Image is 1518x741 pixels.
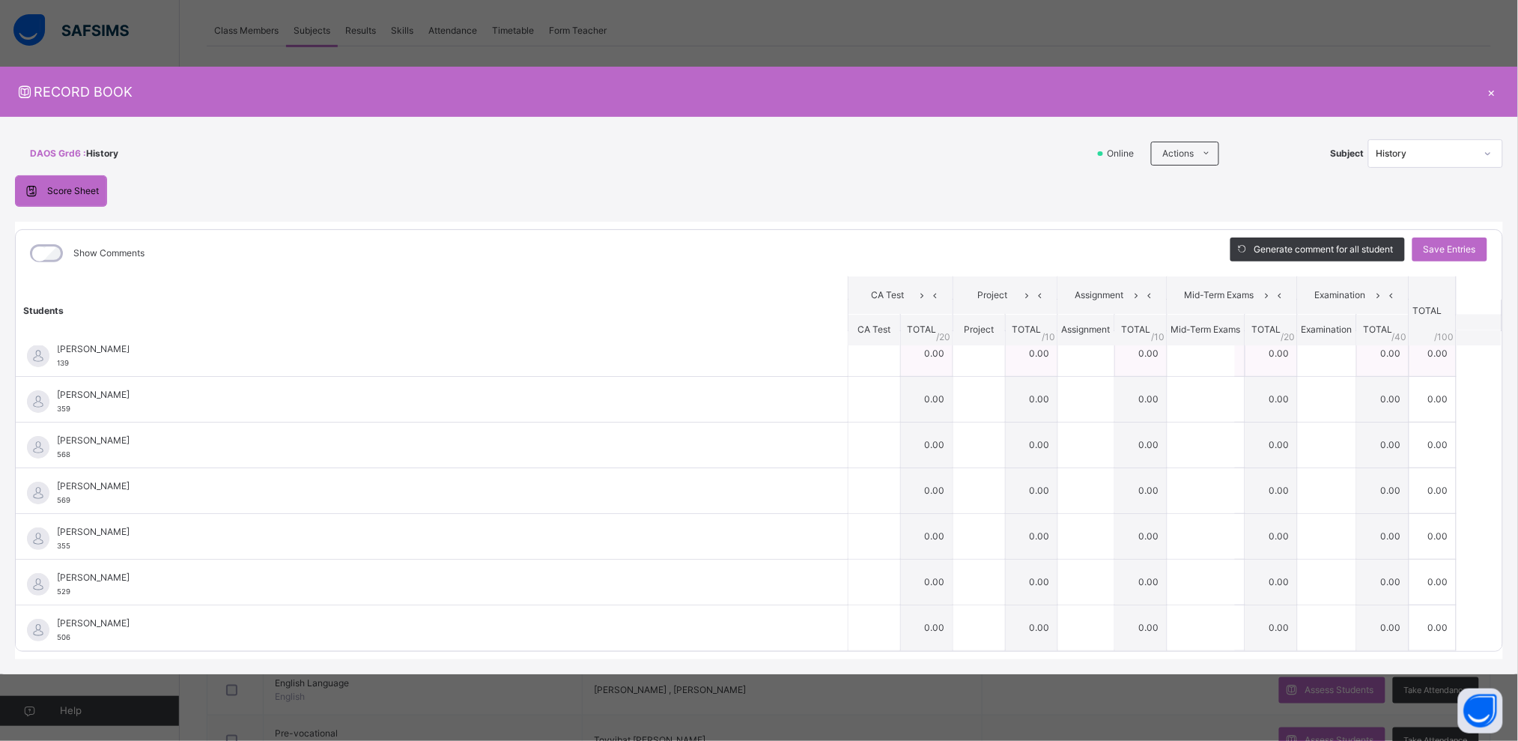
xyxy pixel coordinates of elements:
[1245,422,1297,468] td: 0.00
[1356,376,1409,422] td: 0.00
[15,82,1481,102] span: RECORD BOOK
[1356,605,1409,650] td: 0.00
[1254,243,1394,256] span: Generate comment for all student
[57,587,70,596] span: 529
[1356,422,1409,468] td: 0.00
[57,434,814,447] span: [PERSON_NAME]
[1005,376,1057,422] td: 0.00
[900,605,953,650] td: 0.00
[57,359,69,367] span: 139
[1424,243,1476,256] span: Save Entries
[1005,605,1057,650] td: 0.00
[57,633,70,641] span: 506
[1005,468,1057,513] td: 0.00
[1114,605,1167,650] td: 0.00
[1245,559,1297,605] td: 0.00
[27,482,49,504] img: default.svg
[57,388,814,402] span: [PERSON_NAME]
[1114,376,1167,422] td: 0.00
[1376,147,1475,160] div: History
[23,305,64,316] span: Students
[57,617,814,630] span: [PERSON_NAME]
[1042,330,1056,344] span: / 10
[73,247,145,260] label: Show Comments
[1356,559,1409,605] td: 0.00
[1179,289,1260,303] span: Mid-Term Exams
[857,324,890,336] span: CA Test
[86,147,118,160] span: History
[1302,324,1352,336] span: Examination
[27,573,49,596] img: default.svg
[900,330,953,376] td: 0.00
[1005,422,1057,468] td: 0.00
[57,342,814,356] span: [PERSON_NAME]
[900,468,953,513] td: 0.00
[27,527,49,550] img: default.svg
[57,542,70,550] span: 355
[1005,513,1057,559] td: 0.00
[900,422,953,468] td: 0.00
[1392,330,1407,344] span: / 40
[1012,324,1041,336] span: TOTAL
[860,289,916,303] span: CA Test
[1409,605,1456,650] td: 0.00
[27,436,49,459] img: default.svg
[900,376,953,422] td: 0.00
[900,513,953,559] td: 0.00
[27,345,49,367] img: default.svg
[1121,324,1150,336] span: TOTAL
[57,450,70,459] span: 568
[47,184,99,198] span: Score Sheet
[1005,559,1057,605] td: 0.00
[1114,330,1167,376] td: 0.00
[1245,376,1297,422] td: 0.00
[1458,689,1503,734] button: Open asap
[964,324,994,336] span: Project
[27,390,49,413] img: default.svg
[1171,324,1241,336] span: Mid-Term Exams
[1114,513,1167,559] td: 0.00
[1245,330,1297,376] td: 0.00
[1363,324,1392,336] span: TOTAL
[57,405,70,413] span: 359
[1409,559,1456,605] td: 0.00
[57,571,814,584] span: [PERSON_NAME]
[1062,324,1111,336] span: Assignment
[57,525,814,539] span: [PERSON_NAME]
[1409,376,1456,422] td: 0.00
[1245,605,1297,650] td: 0.00
[1435,330,1454,344] span: /100
[1114,468,1167,513] td: 0.00
[1409,468,1456,513] td: 0.00
[907,324,936,336] span: TOTAL
[1005,330,1057,376] td: 0.00
[1069,289,1130,303] span: Assignment
[1106,147,1144,160] span: Online
[1245,513,1297,559] td: 0.00
[27,619,49,641] img: default.svg
[1409,513,1456,559] td: 0.00
[1356,330,1409,376] td: 0.00
[57,496,70,504] span: 569
[937,330,951,344] span: / 20
[1245,468,1297,513] td: 0.00
[1281,330,1296,344] span: / 20
[1163,147,1194,160] span: Actions
[1356,468,1409,513] td: 0.00
[1114,559,1167,605] td: 0.00
[1309,289,1372,303] span: Examination
[1481,82,1503,102] div: ×
[1152,330,1165,344] span: / 10
[1409,422,1456,468] td: 0.00
[1331,147,1364,160] span: Subject
[965,289,1021,303] span: Project
[1114,422,1167,468] td: 0.00
[1409,276,1456,346] th: TOTAL
[1356,513,1409,559] td: 0.00
[57,480,814,493] span: [PERSON_NAME]
[30,147,86,160] span: DAOS Grd6 :
[900,559,953,605] td: 0.00
[1409,330,1456,376] td: 0.00
[1251,324,1281,336] span: TOTAL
